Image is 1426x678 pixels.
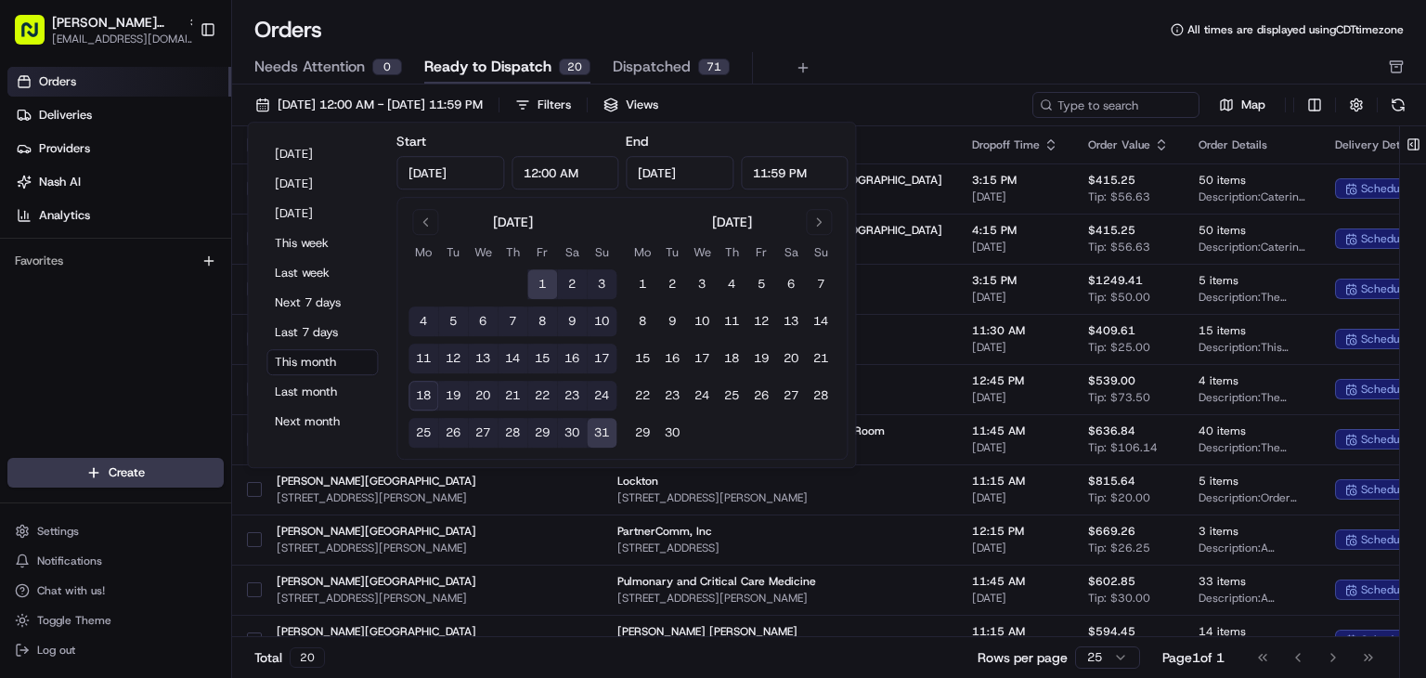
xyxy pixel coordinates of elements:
[277,524,476,539] span: [PERSON_NAME][GEOGRAPHIC_DATA]
[557,306,587,336] button: 9
[37,288,52,303] img: 1736555255976-a54dd68f-1ca7-489b-9aae-adbdc363a1c4
[316,182,338,204] button: Start new chat
[37,613,111,628] span: Toggle Theme
[1361,382,1415,397] span: scheduled
[626,156,733,189] input: Date
[972,490,1058,505] span: [DATE]
[19,241,119,255] div: Past conversations
[626,97,658,113] span: Views
[587,306,616,336] button: 10
[972,624,1058,639] span: 11:15 AM
[617,541,942,555] span: [STREET_ADDRESS]
[1088,574,1135,589] span: $602.85
[396,133,426,150] label: Start
[52,32,201,46] button: [EMAIL_ADDRESS][DOMAIN_NAME]
[408,344,438,373] button: 11
[11,407,149,440] a: 📗Knowledge Base
[277,624,476,639] span: [PERSON_NAME][GEOGRAPHIC_DATA]
[1088,189,1150,204] span: Tip: $56.63
[557,242,587,262] th: Saturday
[1199,137,1305,152] div: Order Details
[1199,273,1305,288] span: 5 items
[746,242,776,262] th: Friday
[776,381,806,411] button: 27
[266,319,378,346] button: Last 7 days
[1199,474,1305,489] span: 5 items
[266,230,378,256] button: This week
[776,306,806,336] button: 13
[972,440,1058,455] span: [DATE]
[628,344,657,373] button: 15
[806,381,836,411] button: 28
[438,344,468,373] button: 12
[587,269,616,299] button: 3
[277,574,476,589] span: [PERSON_NAME][GEOGRAPHIC_DATA]
[39,174,81,190] span: Nash AI
[972,424,1058,438] span: 11:45 AM
[972,223,1058,238] span: 4:15 PM
[1199,340,1305,355] span: Description: This catering order includes two Group Bowl Bars with various toppings and 13 browni...
[468,344,498,373] button: 13
[19,176,52,210] img: 1736555255976-a54dd68f-1ca7-489b-9aae-adbdc363a1c4
[7,637,224,663] button: Log out
[557,381,587,411] button: 23
[52,13,180,32] button: [PERSON_NAME][GEOGRAPHIC_DATA]
[628,242,657,262] th: Monday
[806,242,836,262] th: Sunday
[712,213,752,231] div: [DATE]
[746,269,776,299] button: 5
[972,137,1058,152] div: Dropoff Time
[1199,541,1305,555] span: Description: A catering order for 30 people, featuring three Group Bowl Bars with options like Gr...
[806,306,836,336] button: 14
[39,140,90,157] span: Providers
[717,269,746,299] button: 4
[972,290,1058,305] span: [DATE]
[657,306,687,336] button: 9
[1207,94,1277,116] button: Map
[185,460,225,474] span: Pylon
[1032,92,1199,118] input: Type to search
[277,591,476,606] span: [STREET_ADDRESS][PERSON_NAME]
[1088,390,1150,405] span: Tip: $73.50
[424,56,551,78] span: Ready to Dispatch
[1088,474,1135,489] span: $815.64
[587,242,616,262] th: Sunday
[527,344,557,373] button: 15
[37,583,105,598] span: Chat with us!
[657,344,687,373] button: 16
[7,458,224,488] button: Create
[37,554,102,568] span: Notifications
[438,381,468,411] button: 19
[527,381,557,411] button: 22
[978,648,1068,667] p: Rows per page
[58,287,150,302] span: [PERSON_NAME]
[972,189,1058,204] span: [DATE]
[1088,424,1135,438] span: $636.84
[507,92,579,118] button: Filters
[266,171,378,197] button: [DATE]
[538,97,571,113] div: Filters
[628,381,657,411] button: 22
[7,7,192,52] button: [PERSON_NAME][GEOGRAPHIC_DATA][EMAIL_ADDRESS][DOMAIN_NAME]
[776,242,806,262] th: Saturday
[626,133,648,150] label: End
[557,344,587,373] button: 16
[1088,273,1143,288] span: $1249.41
[408,306,438,336] button: 4
[37,643,75,658] span: Log out
[1088,137,1169,152] div: Order Value
[972,541,1058,555] span: [DATE]
[1199,223,1305,238] span: 50 items
[972,474,1058,489] span: 11:15 AM
[1199,323,1305,338] span: 15 items
[587,381,616,411] button: 24
[19,416,33,431] div: 📗
[266,141,378,167] button: [DATE]
[84,176,305,195] div: Start new chat
[1199,524,1305,539] span: 3 items
[587,418,616,448] button: 31
[1199,424,1305,438] span: 40 items
[438,242,468,262] th: Tuesday
[687,242,717,262] th: Wednesday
